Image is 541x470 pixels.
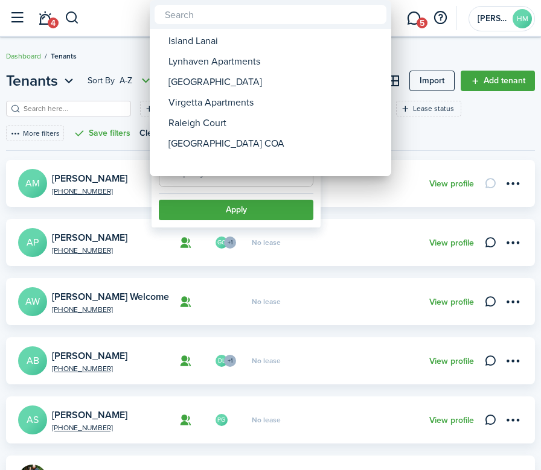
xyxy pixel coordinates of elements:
div: Virgetta Apartments [168,92,382,113]
div: [GEOGRAPHIC_DATA] [168,72,382,92]
div: Island Lanai [168,31,382,51]
input: Search [155,5,386,24]
div: Raleigh Court [168,113,382,133]
div: [GEOGRAPHIC_DATA] COA [168,133,382,154]
div: Lynhaven Apartments [168,51,382,72]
